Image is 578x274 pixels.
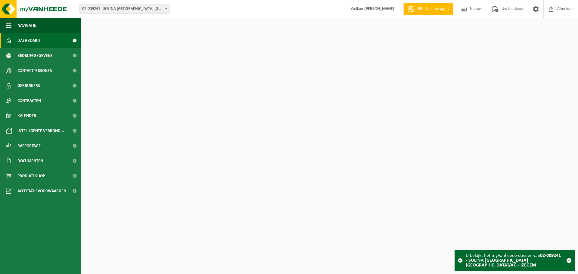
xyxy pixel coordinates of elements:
[17,183,66,199] span: Acceptatievoorwaarden
[79,5,169,14] span: 02-009241 - SOLINA BELGIUM NV/AG - IZEGEM
[17,153,43,168] span: Documenten
[17,108,36,123] span: Kalender
[17,93,41,108] span: Contracten
[364,7,394,11] strong: [PERSON_NAME]
[416,6,450,12] span: Offerte aanvragen
[403,3,453,15] a: Offerte aanvragen
[17,168,45,183] span: Product Shop
[17,63,52,78] span: Contactpersonen
[17,78,40,93] span: Gebruikers
[466,250,563,271] div: U bekijkt het myVanheede dossier van
[17,123,64,138] span: Intelligente verbond...
[80,5,169,13] span: 02-009241 - SOLINA BELGIUM NV/AG - IZEGEM
[17,18,36,33] span: Navigatie
[17,48,53,63] span: Bedrijfsgegevens
[17,33,40,48] span: Dashboard
[17,138,41,153] span: Rapportage
[466,253,561,268] strong: 02-009241 - SOLINA [GEOGRAPHIC_DATA] [GEOGRAPHIC_DATA]/AG - IZEGEM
